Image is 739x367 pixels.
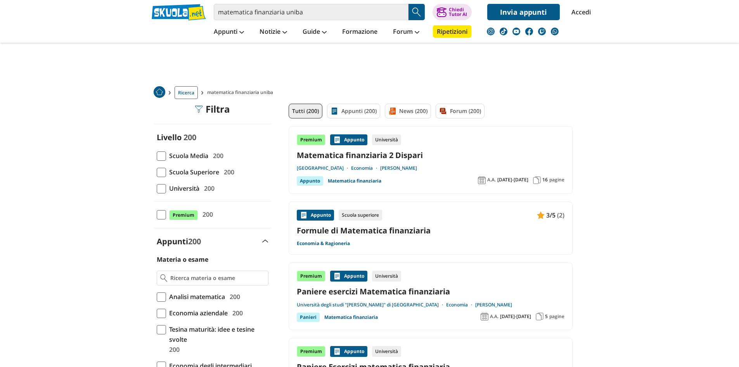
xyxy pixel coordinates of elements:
[500,313,531,320] span: [DATE]-[DATE]
[497,177,528,183] span: [DATE]-[DATE]
[446,302,475,308] a: Economia
[331,107,338,115] img: Appunti filtro contenuto
[333,272,341,280] img: Appunti contenuto
[481,313,488,320] img: Anno accademico
[512,28,520,35] img: youtube
[408,4,425,20] button: Search Button
[433,4,472,20] button: ChiediTutor AI
[372,134,401,145] div: Università
[297,240,350,247] a: Economia & Ragioneria
[258,25,289,39] a: Notizie
[478,176,486,184] img: Anno accademico
[340,25,379,39] a: Formazione
[536,313,543,320] img: Pagine
[339,210,382,221] div: Scuola superiore
[297,271,325,282] div: Premium
[525,28,533,35] img: facebook
[372,346,401,357] div: Università
[169,210,198,220] span: Premium
[388,107,396,115] img: News filtro contenuto
[188,236,201,247] span: 200
[330,346,367,357] div: Appunto
[411,6,422,18] img: Cerca appunti, riassunti o versioni
[433,25,471,38] a: Ripetizioni
[183,132,196,143] span: 200
[170,274,265,282] input: Ricerca materia o esame
[154,86,165,98] img: Home
[542,177,548,183] span: 16
[297,302,446,308] a: Università degli studi "[PERSON_NAME]" di [GEOGRAPHIC_DATA]
[300,211,308,219] img: Appunti contenuto
[333,136,341,144] img: Appunti contenuto
[229,308,243,318] span: 200
[475,302,512,308] a: [PERSON_NAME]
[195,104,230,115] div: Filtra
[385,104,431,118] a: News (200)
[297,346,325,357] div: Premium
[199,209,213,219] span: 200
[297,225,564,236] a: Formule di Matematica finanziaria
[537,211,545,219] img: Appunti contenuto
[157,132,182,143] label: Livello
[391,25,421,39] a: Forum
[166,292,225,302] span: Analisi matematica
[487,177,496,183] span: A.A.
[327,104,380,118] a: Appunti (200)
[549,177,564,183] span: pagine
[546,210,556,220] span: 3/5
[557,210,564,220] span: (2)
[297,286,564,297] a: Paniere esercizi Matematica finanziaria
[160,274,168,282] img: Ricerca materia o esame
[500,28,507,35] img: tiktok
[436,104,485,118] a: Forum (200)
[227,292,240,302] span: 200
[372,271,401,282] div: Università
[324,313,378,322] a: Matematica finanziaria
[166,167,219,177] span: Scuola Superiore
[297,134,325,145] div: Premium
[487,28,495,35] img: instagram
[487,4,560,20] a: Invia appunti
[166,344,180,355] span: 200
[301,25,329,39] a: Guide
[214,4,408,20] input: Cerca appunti, riassunti o versioni
[571,4,588,20] a: Accedi
[157,255,208,264] label: Materia o esame
[545,313,548,320] span: 5
[380,165,417,171] a: [PERSON_NAME]
[549,313,564,320] span: pagine
[328,176,381,186] a: Matematica finanziaria
[297,150,564,160] a: Matematica finanziaria 2 Dispari
[333,348,341,355] img: Appunti contenuto
[175,86,198,99] a: Ricerca
[212,25,246,39] a: Appunti
[166,308,228,318] span: Economia aziendale
[439,107,447,115] img: Forum filtro contenuto
[449,7,467,17] div: Chiedi Tutor AI
[538,28,546,35] img: twitch
[297,313,320,322] div: Panieri
[297,210,334,221] div: Appunto
[210,151,223,161] span: 200
[166,183,199,193] span: Università
[289,104,322,118] a: Tutti (200)
[166,151,208,161] span: Scuola Media
[330,271,367,282] div: Appunto
[490,313,498,320] span: A.A.
[351,165,380,171] a: Economia
[330,134,367,145] div: Appunto
[201,183,215,193] span: 200
[221,167,234,177] span: 200
[207,86,276,99] span: matematica finanziaria uniba
[157,236,201,247] label: Appunti
[297,165,351,171] a: [GEOGRAPHIC_DATA]
[533,176,541,184] img: Pagine
[551,28,559,35] img: WhatsApp
[297,176,323,186] div: Appunto
[262,240,268,243] img: Apri e chiudi sezione
[195,105,202,113] img: Filtra filtri mobile
[154,86,165,99] a: Home
[166,324,268,344] span: Tesina maturità: idee e tesine svolte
